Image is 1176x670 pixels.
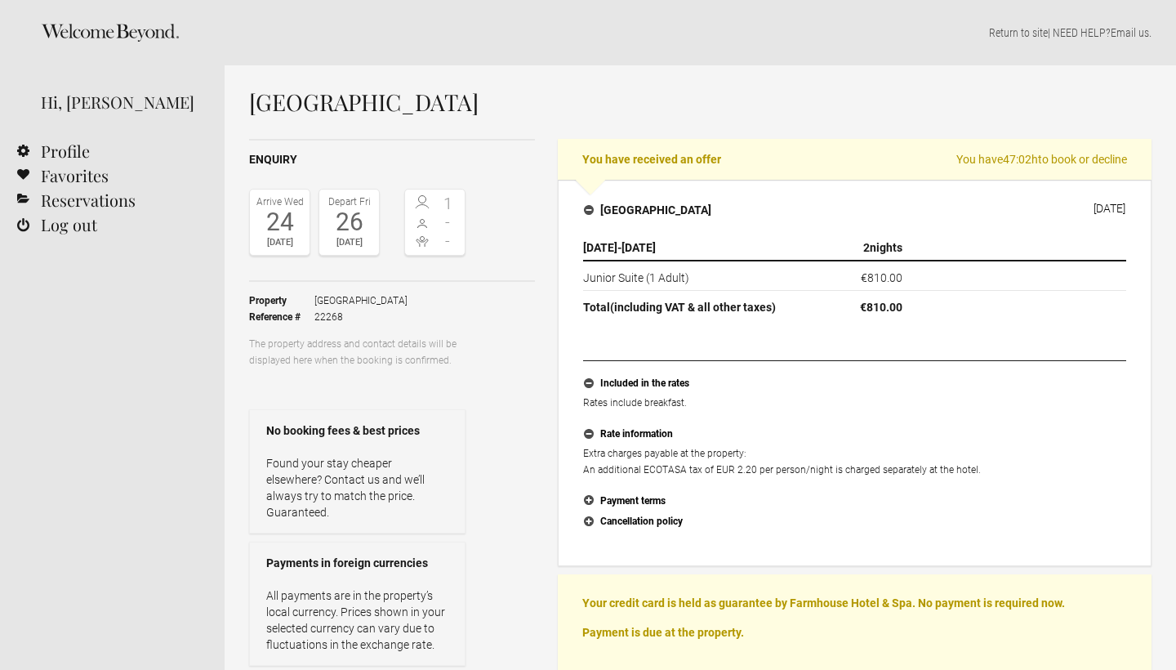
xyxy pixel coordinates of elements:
[435,233,461,249] span: -
[610,301,776,314] span: (including VAT & all other taxes)
[254,234,305,251] div: [DATE]
[266,455,448,520] p: Found your stay cheaper elsewhere? Contact us and we’ll always try to match the price. Guaranteed.
[1003,153,1038,166] flynt-countdown: 47:02h
[254,210,305,234] div: 24
[1111,26,1149,39] a: Email us
[584,202,711,218] h4: [GEOGRAPHIC_DATA]
[314,293,408,309] span: [GEOGRAPHIC_DATA]
[314,309,408,325] span: 22268
[583,424,1126,445] button: Rate information
[558,139,1151,180] h2: You have received an offer
[583,235,800,261] th: -
[266,422,448,439] strong: No booking fees & best prices
[621,241,656,254] span: [DATE]
[249,309,314,325] strong: Reference #
[583,395,1126,411] p: Rates include breakfast.
[861,271,902,284] flynt-currency: €810.00
[583,511,1126,533] button: Cancellation policy
[249,336,465,368] p: The property address and contact details will be displayed here when the booking is confirmed.
[323,194,375,210] div: Depart Fri
[583,291,800,320] th: Total
[249,151,535,168] h2: Enquiry
[41,90,200,114] div: Hi, [PERSON_NAME]
[583,491,1126,512] button: Payment terms
[266,587,448,653] p: All payments are in the property’s local currency. Prices shown in your selected currency can var...
[956,151,1127,167] span: You have to book or decline
[583,241,617,254] span: [DATE]
[254,194,305,210] div: Arrive Wed
[571,193,1138,227] button: [GEOGRAPHIC_DATA] [DATE]
[249,90,1151,114] h1: [GEOGRAPHIC_DATA]
[266,555,448,571] strong: Payments in foreign currencies
[435,214,461,230] span: -
[583,373,1126,395] button: Included in the rates
[863,241,870,254] span: 2
[582,596,1065,610] strong: Your credit card is held as guarantee by Farmhouse Hotel & Spa. No payment is required now.
[582,626,744,639] strong: Payment is due at the property.
[249,25,1151,41] p: | NEED HELP? .
[435,195,461,212] span: 1
[1094,202,1125,215] div: [DATE]
[323,210,375,234] div: 26
[860,301,902,314] flynt-currency: €810.00
[800,235,909,261] th: nights
[249,293,314,309] strong: Property
[989,26,1048,39] a: Return to site
[583,445,1126,478] p: Extra charges payable at the property: An additional ECOTASA tax of EUR 2.20 per person/night is ...
[583,261,800,291] td: Junior Suite (1 Adult)
[323,234,375,251] div: [DATE]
